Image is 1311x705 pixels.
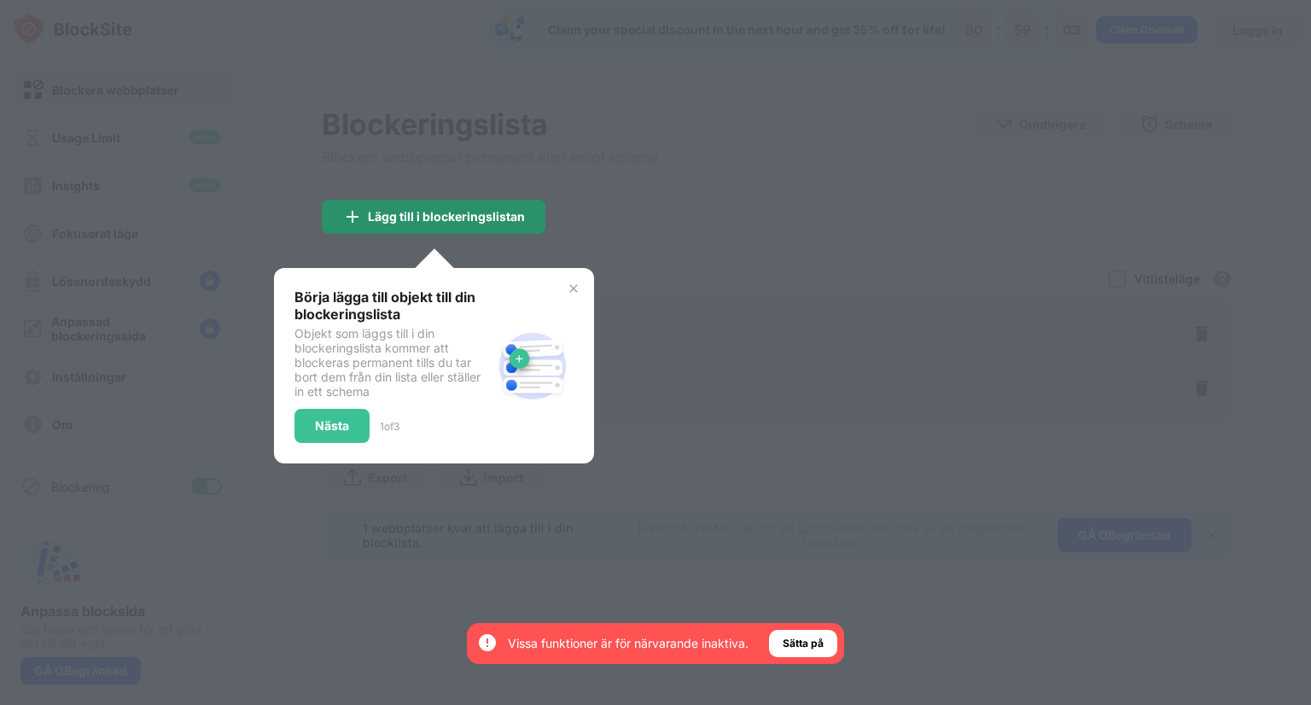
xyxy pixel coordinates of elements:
[380,420,399,433] div: 1 of 3
[294,326,492,399] div: Objekt som läggs till i din blockeringslista kommer att blockeras permanent tills du tar bort dem...
[294,288,492,323] div: Börja lägga till objekt till din blockeringslista
[567,282,580,295] img: x-button.svg
[315,419,349,433] div: Nästa
[508,635,749,652] div: Vissa funktioner är för närvarande inaktiva.
[783,635,824,652] div: Sätta på
[477,632,498,653] img: error-circle-white.svg
[492,325,574,407] img: block-site.svg
[368,210,525,224] div: Lägg till i blockeringslistan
